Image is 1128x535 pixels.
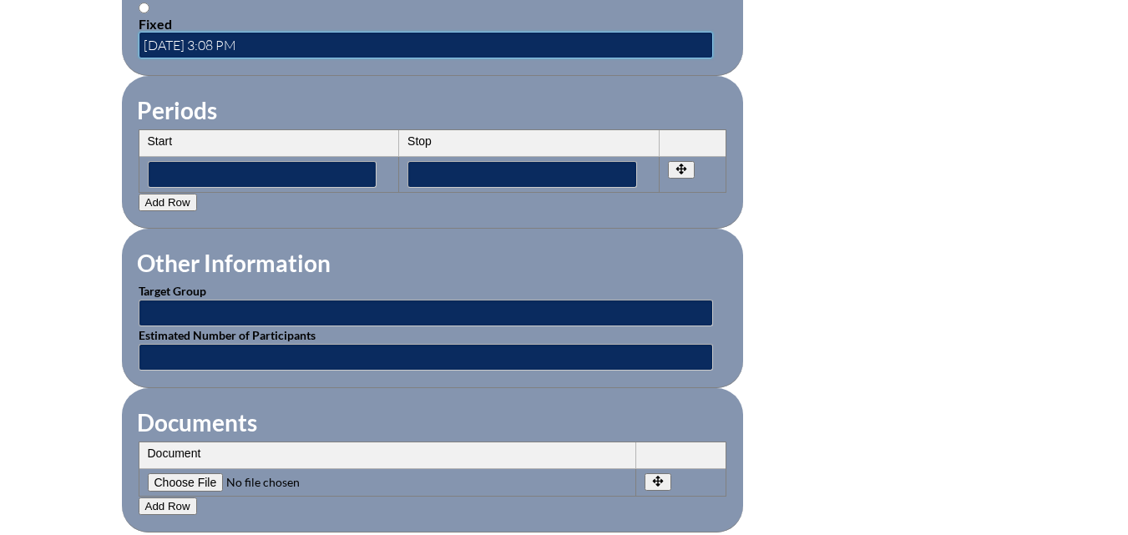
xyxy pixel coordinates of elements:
[139,284,206,298] label: Target Group
[139,16,726,32] div: Fixed
[399,130,660,157] th: Stop
[139,442,636,469] th: Document
[135,408,259,437] legend: Documents
[139,194,197,211] button: Add Row
[139,130,400,157] th: Start
[139,3,149,13] input: Fixed
[135,96,219,124] legend: Periods
[139,497,197,515] button: Add Row
[135,249,332,277] legend: Other Information
[139,328,316,342] label: Estimated Number of Participants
